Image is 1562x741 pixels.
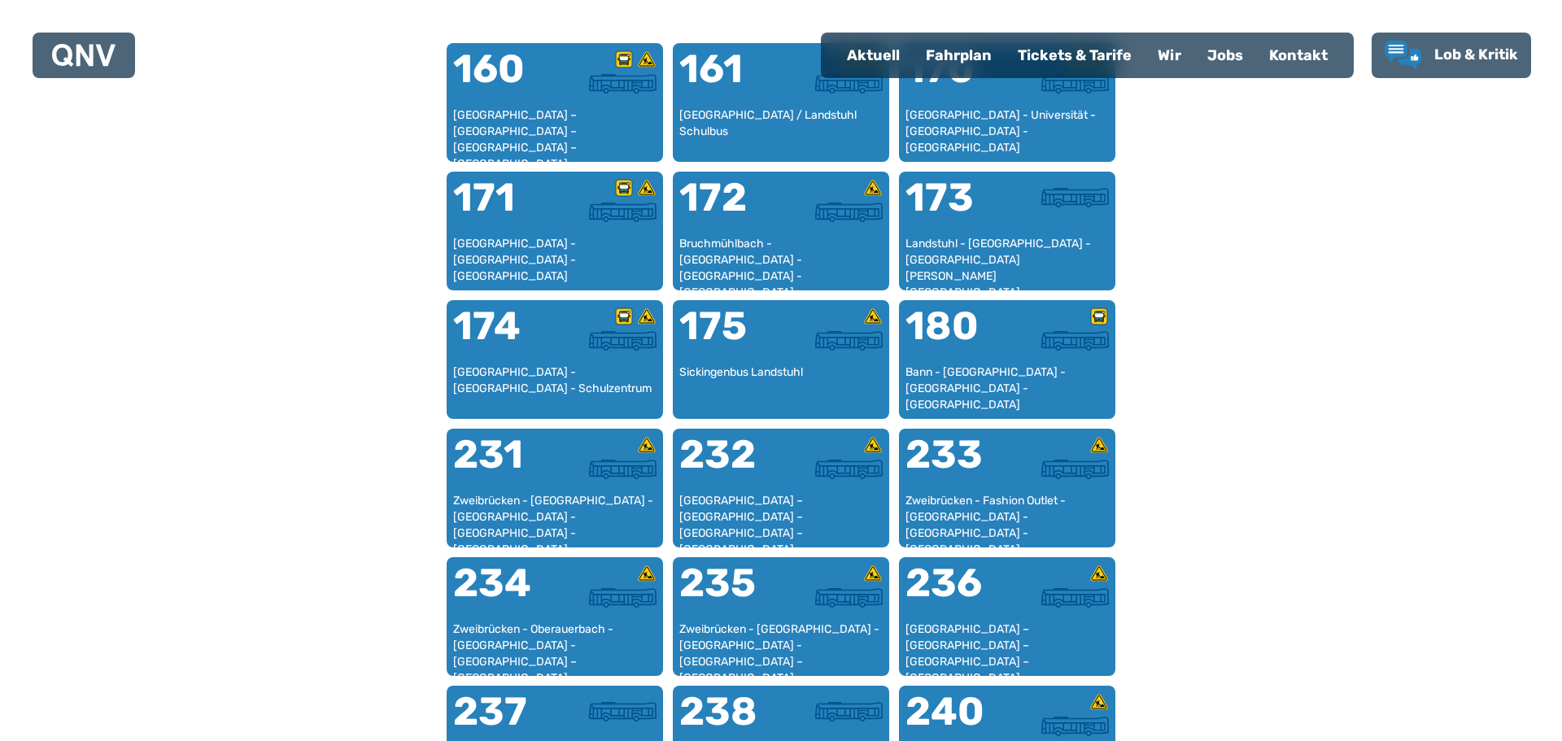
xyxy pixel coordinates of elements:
div: 174 [453,307,555,365]
div: 232 [679,435,781,494]
div: [GEOGRAPHIC_DATA] – [GEOGRAPHIC_DATA] – [GEOGRAPHIC_DATA] – [GEOGRAPHIC_DATA] – [GEOGRAPHIC_DATA]... [453,107,657,155]
img: Überlandbus [1041,331,1109,351]
div: Bann - [GEOGRAPHIC_DATA] - [GEOGRAPHIC_DATA] - [GEOGRAPHIC_DATA] [905,364,1109,412]
div: 231 [453,435,555,494]
div: Zweibrücken - Fashion Outlet - [GEOGRAPHIC_DATA] - [GEOGRAPHIC_DATA] - [GEOGRAPHIC_DATA] [905,493,1109,541]
div: Zweibrücken - [GEOGRAPHIC_DATA] - [GEOGRAPHIC_DATA] - [GEOGRAPHIC_DATA] – [GEOGRAPHIC_DATA] [679,621,883,669]
div: 173 [905,178,1007,237]
img: Überlandbus [589,203,657,222]
div: Landstuhl - [GEOGRAPHIC_DATA] - [GEOGRAPHIC_DATA][PERSON_NAME][GEOGRAPHIC_DATA] [905,236,1109,284]
div: [GEOGRAPHIC_DATA] / Landstuhl Schulbus [679,107,883,155]
div: 170 [905,50,1007,108]
div: Sickingenbus Landstuhl [679,364,883,412]
img: QNV Logo [52,44,116,67]
div: [GEOGRAPHIC_DATA] - [GEOGRAPHIC_DATA] - Schulzentrum [453,364,657,412]
a: Wir [1145,34,1194,76]
div: 171 [453,178,555,237]
img: Überlandbus [589,588,657,608]
img: Überlandbus [1041,717,1109,736]
div: Bruchmühlbach - [GEOGRAPHIC_DATA] - [GEOGRAPHIC_DATA] - [GEOGRAPHIC_DATA] - [GEOGRAPHIC_DATA] [679,236,883,284]
img: Überlandbus [815,203,883,222]
div: 161 [679,50,781,108]
a: Kontakt [1256,34,1341,76]
div: 175 [679,307,781,365]
img: Überlandbus [1041,460,1109,479]
div: 172 [679,178,781,237]
div: 234 [453,564,555,622]
div: Zweibrücken - [GEOGRAPHIC_DATA] - [GEOGRAPHIC_DATA] - [GEOGRAPHIC_DATA] - [GEOGRAPHIC_DATA] - [GE... [453,493,657,541]
a: Fahrplan [913,34,1005,76]
img: Überlandbus [815,702,883,721]
img: Überlandbus [589,702,657,721]
div: 160 [453,50,555,108]
div: [GEOGRAPHIC_DATA] - [GEOGRAPHIC_DATA] - [GEOGRAPHIC_DATA] [453,236,657,284]
span: Lob & Kritik [1434,46,1518,63]
img: Überlandbus [1041,74,1109,94]
img: Überlandbus [1041,188,1109,207]
div: 236 [905,564,1007,622]
img: Überlandbus [815,331,883,351]
div: Zweibrücken - Oberauerbach - [GEOGRAPHIC_DATA] - [GEOGRAPHIC_DATA] – [GEOGRAPHIC_DATA] [453,621,657,669]
img: Überlandbus [589,331,657,351]
a: QNV Logo [52,39,116,72]
img: Überlandbus [815,588,883,608]
img: Überlandbus [589,460,657,479]
img: Überlandbus [815,460,883,479]
div: 180 [905,307,1007,365]
a: Lob & Kritik [1385,41,1518,70]
img: Überlandbus [815,74,883,94]
img: Überlandbus [589,74,657,94]
div: 233 [905,435,1007,494]
a: Jobs [1194,34,1256,76]
div: [GEOGRAPHIC_DATA] - Universität - [GEOGRAPHIC_DATA] - [GEOGRAPHIC_DATA] [905,107,1109,155]
a: Aktuell [834,34,913,76]
div: 235 [679,564,781,622]
div: [GEOGRAPHIC_DATA] – [GEOGRAPHIC_DATA] – [GEOGRAPHIC_DATA] – [GEOGRAPHIC_DATA] – [GEOGRAPHIC_DATA] [679,493,883,541]
img: Überlandbus [1041,588,1109,608]
a: Tickets & Tarife [1005,34,1145,76]
div: [GEOGRAPHIC_DATA] – [GEOGRAPHIC_DATA] – [GEOGRAPHIC_DATA] – [GEOGRAPHIC_DATA] [905,621,1109,669]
